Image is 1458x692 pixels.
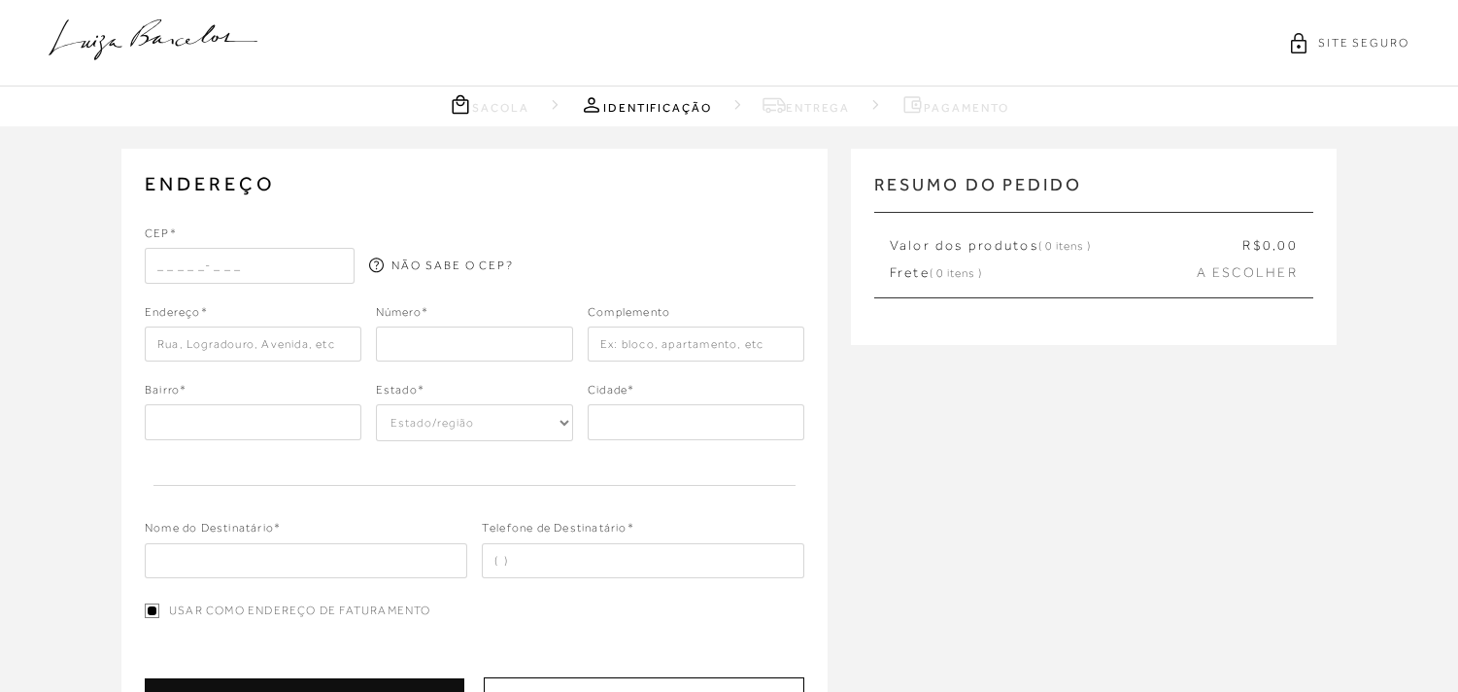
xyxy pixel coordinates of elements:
span: Estado* [376,381,424,404]
span: SITE SEGURO [1318,35,1409,52]
span: Complemento [588,303,670,327]
input: Rua, Logradouro, Avenida, etc [145,327,360,362]
span: Bairro* [145,381,186,404]
a: Sacola [449,92,529,117]
span: Telefone de Destinatário* [482,519,634,542]
a: NÃO SABE O CEP? [369,258,514,274]
span: Valor dos produtos [890,236,1091,256]
span: Frete [890,263,982,283]
span: ( 0 itens ) [930,266,982,280]
span: ,00 [1272,237,1298,253]
a: Entrega [763,92,850,117]
input: ( ) [482,543,804,578]
input: Ex: bloco, apartamento, etc [588,327,803,362]
span: ( 0 itens ) [1038,239,1091,253]
a: Identificação [580,92,712,117]
span: 0 [1263,237,1272,253]
input: Usar como endereço de faturamento [145,604,159,618]
span: Cidade* [588,381,634,404]
input: _ _ _ _ _- _ _ _ [145,248,355,283]
h2: RESUMO DO PEDIDO [874,172,1313,212]
span: R$ [1242,237,1262,253]
span: Usar como endereço de faturamento [169,603,431,619]
span: Nome do Destinatário* [145,519,281,542]
h2: ENDEREÇO [145,172,804,195]
a: Pagamento [900,92,1008,117]
span: Endereço* [145,303,208,327]
span: Número* [376,303,428,327]
span: A ESCOLHER [1197,263,1298,283]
